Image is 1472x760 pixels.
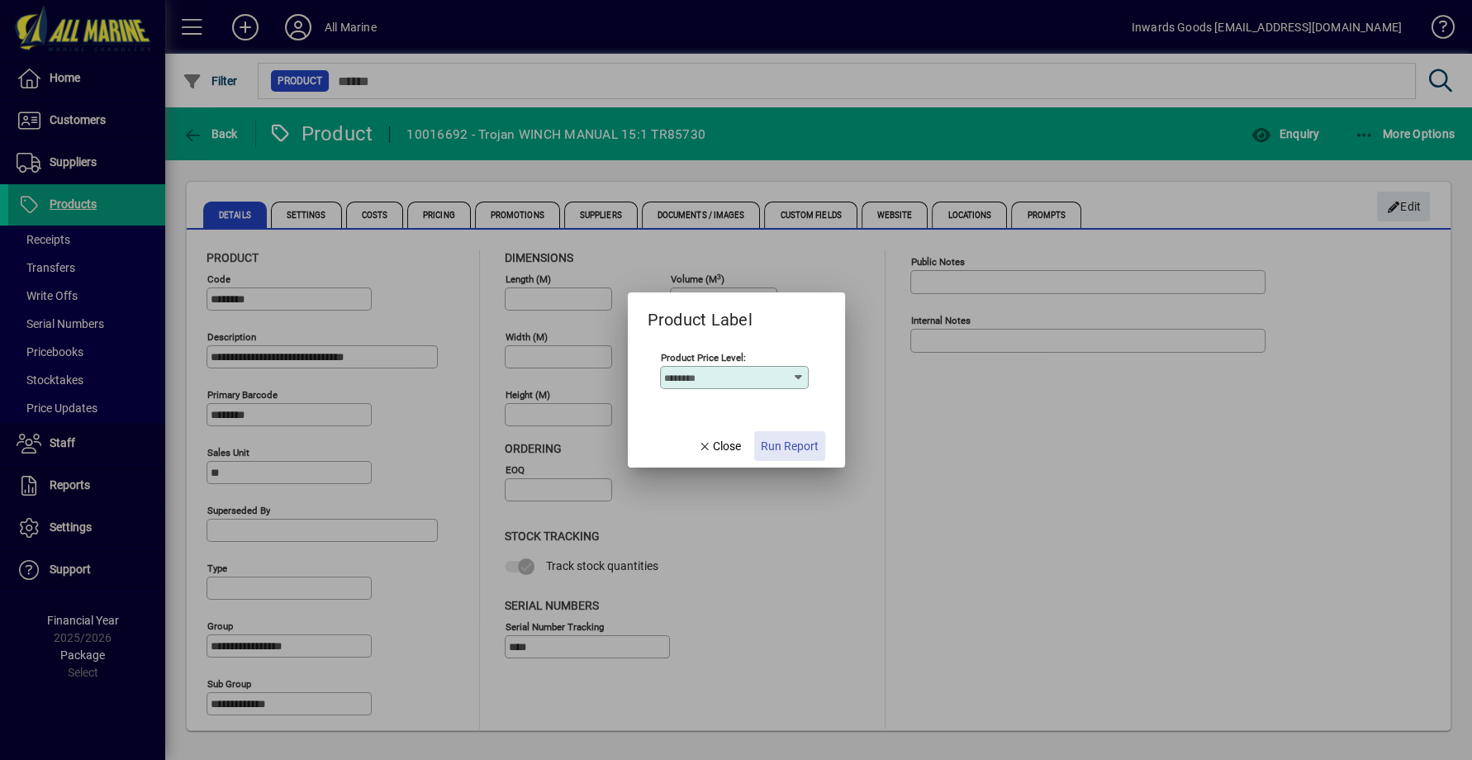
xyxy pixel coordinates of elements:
[754,431,825,461] button: Run Report
[661,352,746,363] mat-label: Product Price Level:
[761,438,819,455] span: Run Report
[628,292,772,333] h2: Product Label
[691,431,748,461] button: Close
[698,438,741,455] span: Close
